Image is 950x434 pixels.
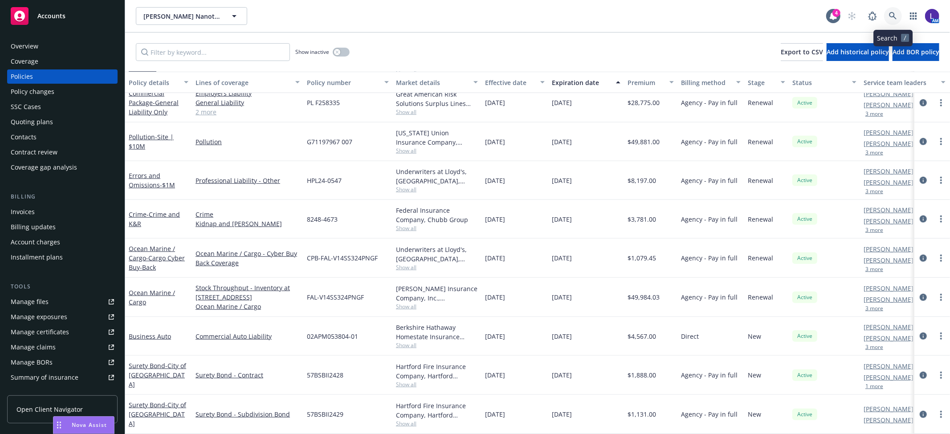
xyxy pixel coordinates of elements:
div: Status [792,78,847,87]
a: [PERSON_NAME] [864,256,913,265]
a: [PERSON_NAME] [864,361,913,371]
a: more [936,409,946,420]
a: Kidnap and [PERSON_NAME] [196,219,300,228]
button: Nova Assist [53,416,114,434]
a: Manage exposures [7,310,118,324]
span: [DATE] [552,292,572,302]
span: - Cargo Cyber Buy-Back [129,254,185,272]
span: 02APM053804-01 [307,332,358,341]
div: Federal Insurance Company, Chubb Group [396,206,478,224]
a: Employers Liability [196,89,300,98]
span: $8,197.00 [628,176,656,185]
span: 57BSBII2429 [307,410,343,419]
img: photo [925,9,939,23]
a: circleInformation [918,175,929,186]
a: Surety Bond [129,401,186,428]
span: Renewal [748,215,773,224]
a: Start snowing [843,7,861,25]
a: Business Auto [129,332,171,341]
span: Agency - Pay in full [681,137,738,146]
div: [US_STATE] Union Insurance Company, Chubb Group [396,128,478,147]
span: FAL-V14SS324PNGF [307,292,364,302]
a: Accounts [7,4,118,28]
button: Policy details [125,72,192,93]
div: Policy changes [11,85,54,99]
div: Premium [628,78,664,87]
span: Active [796,254,814,262]
span: [DATE] [552,253,572,263]
div: Overview [11,39,38,53]
span: $1,079.45 [628,253,656,263]
a: more [936,331,946,341]
a: Contacts [7,130,118,144]
div: Tools [7,282,118,291]
button: Status [789,72,860,93]
span: G71197967 007 [307,137,352,146]
a: circleInformation [918,136,929,147]
span: Direct [681,332,699,341]
a: Ocean Marine / Cargo - Cyber Buy Back Coverage [196,249,300,268]
a: [PERSON_NAME] [864,128,913,137]
span: Show all [396,303,478,310]
a: Errors and Omissions [129,171,175,189]
span: $28,775.00 [628,98,660,107]
a: Coverage [7,54,118,69]
button: Market details [392,72,481,93]
span: Renewal [748,137,773,146]
span: Agency - Pay in full [681,98,738,107]
span: [DATE] [552,98,572,107]
span: New [748,410,761,419]
div: Coverage [11,54,38,69]
span: Active [796,332,814,340]
button: 3 more [865,150,883,155]
div: Drag to move [53,417,65,434]
a: [PERSON_NAME] [864,178,913,187]
span: Renewal [748,253,773,263]
span: [DATE] [485,253,505,263]
a: Contract review [7,145,118,159]
div: Market details [396,78,468,87]
span: Show all [396,341,478,349]
span: Show all [396,186,478,193]
a: Pollution [129,133,174,150]
span: Show all [396,264,478,271]
a: [PERSON_NAME] [864,216,913,226]
span: - City of [GEOGRAPHIC_DATA] [129,401,186,428]
div: SSC Cases [11,100,41,114]
a: Ocean Marine / Cargo [129,288,175,306]
span: 8248-4673 [307,215,338,224]
button: 3 more [865,345,883,350]
span: Renewal [748,176,773,185]
div: Underwriters at Lloyd's, [GEOGRAPHIC_DATA], [PERSON_NAME] of [GEOGRAPHIC_DATA], [PERSON_NAME] Cargo [396,245,478,264]
span: Agency - Pay in full [681,370,738,380]
span: Nova Assist [72,421,107,429]
a: more [936,136,946,147]
a: Policies [7,69,118,84]
div: Manage files [11,295,49,309]
span: PL F258335 [307,98,340,107]
button: 3 more [865,111,883,117]
div: Berkshire Hathaway Homestate Insurance Company, Berkshire Hathaway Homestate Companies (BHHC) [396,323,478,341]
a: Crime [129,210,180,228]
a: [PERSON_NAME] [864,373,913,382]
span: Agency - Pay in full [681,410,738,419]
span: Show all [396,420,478,427]
span: Show all [396,108,478,116]
a: more [936,292,946,303]
a: more [936,175,946,186]
div: Installment plans [11,250,63,264]
button: [PERSON_NAME] Nanotechnologies, Inc. [136,7,247,25]
a: Manage certificates [7,325,118,339]
span: [DATE] [552,176,572,185]
div: Expiration date [552,78,611,87]
a: Surety Bond - Subdivision Bond [196,410,300,419]
div: Manage exposures [11,310,67,324]
div: Hartford Fire Insurance Company, Hartford Insurance Group [396,401,478,420]
a: [PERSON_NAME] [864,205,913,215]
div: Manage certificates [11,325,69,339]
a: circleInformation [918,253,929,264]
button: 1 more [865,384,883,389]
span: Show inactive [295,48,329,56]
a: Pollution [196,137,300,146]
